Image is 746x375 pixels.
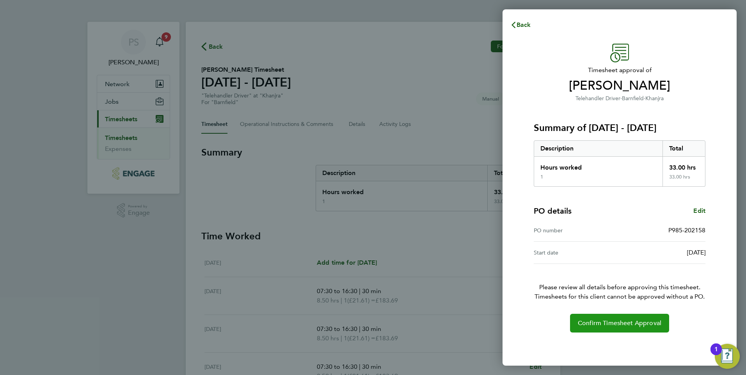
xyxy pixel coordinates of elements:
[715,344,740,369] button: Open Resource Center, 1 new notification
[534,157,663,174] div: Hours worked
[645,95,664,102] span: Khanjra
[534,78,705,94] span: [PERSON_NAME]
[622,95,644,102] span: Barnfield
[714,349,718,359] div: 1
[693,207,705,214] span: Edit
[534,141,663,156] div: Description
[663,174,705,186] div: 33.00 hrs
[575,95,620,102] span: Telehandler Driver
[663,157,705,174] div: 33.00 hrs
[534,205,572,216] h4: PO details
[524,292,715,301] span: Timesheets for this client cannot be approved without a PO.
[620,248,705,257] div: [DATE]
[540,174,543,180] div: 1
[663,141,705,156] div: Total
[668,226,705,234] span: P985-202158
[534,65,705,75] span: Timesheet approval of
[503,17,539,33] button: Back
[534,122,705,134] h3: Summary of [DATE] - [DATE]
[534,140,705,187] div: Summary of 25 - 31 Aug 2025
[534,226,620,235] div: PO number
[644,95,645,102] span: ·
[578,319,661,327] span: Confirm Timesheet Approval
[620,95,622,102] span: ·
[534,248,620,257] div: Start date
[570,314,669,333] button: Confirm Timesheet Approval
[517,21,531,28] span: Back
[693,206,705,216] a: Edit
[524,264,715,301] p: Please review all details before approving this timesheet.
